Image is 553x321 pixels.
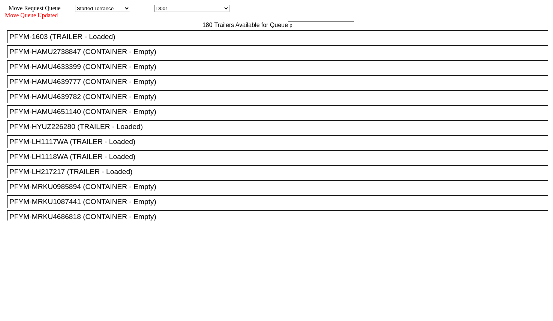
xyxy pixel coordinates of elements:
[132,5,153,11] span: Location
[5,5,61,11] span: Move Request Queue
[9,33,553,41] div: PFYM-1603 (TRAILER - Loaded)
[9,153,553,161] div: PFYM-LH1118WA (TRAILER - Loaded)
[9,198,553,206] div: PFYM-MRKU1087441 (CONTAINER - Empty)
[9,93,553,101] div: PFYM-HAMU4639782 (CONTAINER - Empty)
[5,12,58,18] span: Move Queue Updated
[9,63,553,71] div: PFYM-HAMU4633399 (CONTAINER - Empty)
[9,108,553,116] div: PFYM-HAMU4651140 (CONTAINER - Empty)
[9,78,553,86] div: PFYM-HAMU4639777 (CONTAINER - Empty)
[288,21,354,29] input: Filter Available Trailers
[9,213,553,221] div: PFYM-MRKU4686818 (CONTAINER - Empty)
[9,123,553,131] div: PFYM-HYUZ226280 (TRAILER - Loaded)
[9,48,553,56] div: PFYM-HAMU2738847 (CONTAINER - Empty)
[9,168,553,176] div: PFYM-LH217217 (TRAILER - Loaded)
[213,22,288,28] span: Trailers Available for Queue
[9,183,553,191] div: PFYM-MRKU0985894 (CONTAINER - Empty)
[199,22,213,28] span: 180
[9,138,553,146] div: PFYM-LH1117WA (TRAILER - Loaded)
[62,5,73,11] span: Area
